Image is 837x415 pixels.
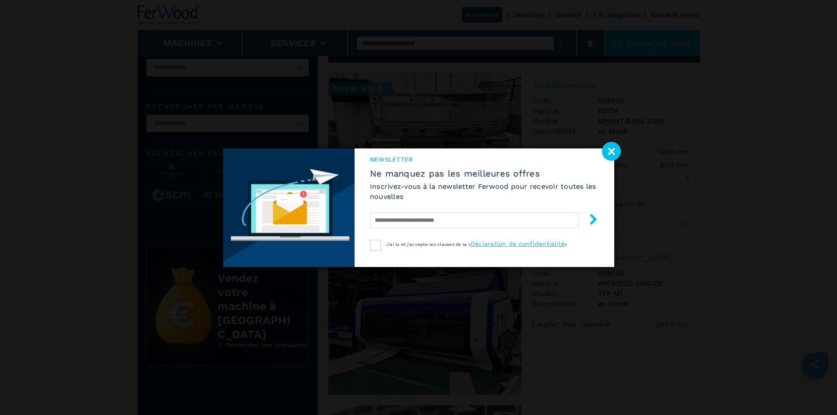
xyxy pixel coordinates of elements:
a: Déclaration de confidentialité [471,240,565,247]
span: » [565,242,567,247]
span: Newsletter [370,155,599,164]
span: Ne manquez pas les meilleures offres [370,168,599,179]
button: submit-button [579,210,599,231]
h6: Inscrivez-vous à la newsletter Ferwood pour recevoir toutes les nouvelles [370,181,599,202]
span: J'ai lu et j'accepte les clauses de la « [386,242,471,247]
img: Newsletter image [223,148,355,267]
